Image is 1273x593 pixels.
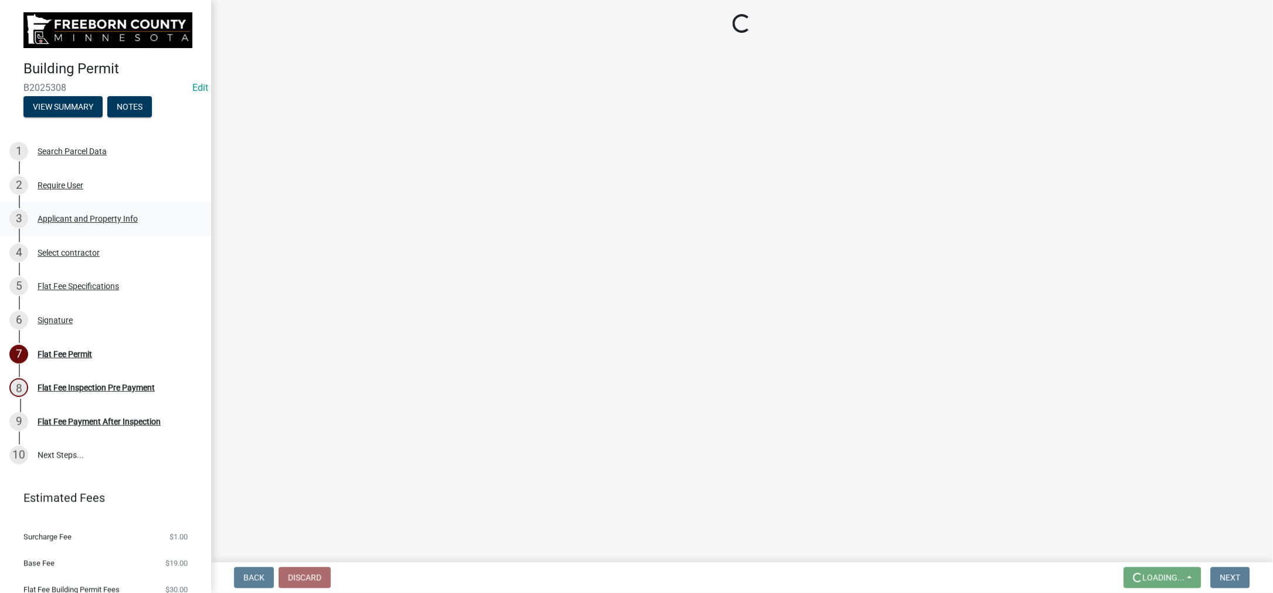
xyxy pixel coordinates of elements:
[279,567,331,588] button: Discard
[23,560,55,567] span: Base Fee
[38,418,161,426] div: Flat Fee Payment After Inspection
[38,350,92,358] div: Flat Fee Permit
[23,103,103,112] wm-modal-confirm: Summary
[107,96,152,117] button: Notes
[170,533,188,541] span: $1.00
[107,103,152,112] wm-modal-confirm: Notes
[9,446,28,465] div: 10
[243,573,265,582] span: Back
[1124,567,1201,588] button: Loading...
[234,567,274,588] button: Back
[9,378,28,397] div: 8
[9,486,192,510] a: Estimated Fees
[9,277,28,296] div: 5
[1211,567,1250,588] button: Next
[1143,573,1185,582] span: Loading...
[38,316,73,324] div: Signature
[9,243,28,262] div: 4
[23,533,72,541] span: Surcharge Fee
[165,560,188,567] span: $19.00
[192,82,208,93] a: Edit
[23,12,192,48] img: Freeborn County, Minnesota
[38,181,83,189] div: Require User
[23,96,103,117] button: View Summary
[9,176,28,195] div: 2
[1220,573,1241,582] span: Next
[23,82,188,93] span: B2025308
[9,209,28,228] div: 3
[38,384,155,392] div: Flat Fee Inspection Pre Payment
[192,82,208,93] wm-modal-confirm: Edit Application Number
[9,345,28,364] div: 7
[38,147,107,155] div: Search Parcel Data
[9,142,28,161] div: 1
[38,282,119,290] div: Flat Fee Specifications
[38,215,138,223] div: Applicant and Property Info
[38,249,100,257] div: Select contractor
[9,311,28,330] div: 6
[23,60,202,77] h4: Building Permit
[9,412,28,431] div: 9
